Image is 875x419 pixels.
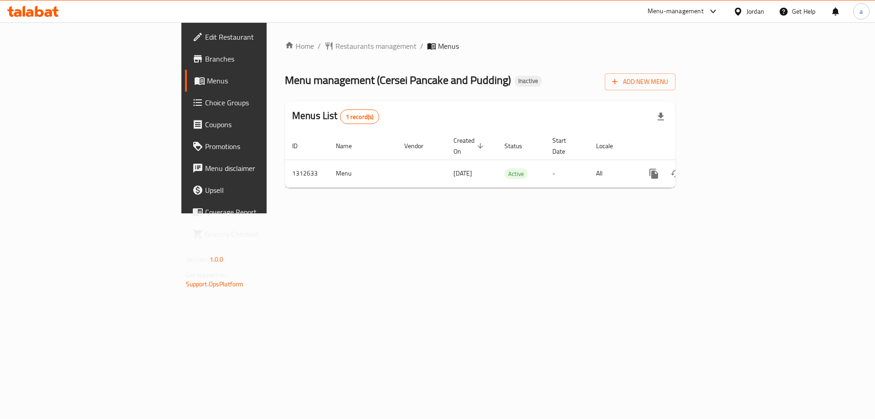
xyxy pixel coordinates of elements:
span: Vendor [404,140,435,151]
span: Choice Groups [205,97,320,108]
div: Inactive [515,76,542,87]
a: Coupons [185,114,328,135]
a: Support.OpsPlatform [186,278,244,290]
span: Promotions [205,141,320,152]
td: Menu [329,160,397,187]
th: Actions [636,132,738,160]
span: 1 record(s) [340,113,379,121]
span: Get support on: [186,269,228,281]
a: Menu disclaimer [185,157,328,179]
span: Restaurants management [335,41,417,52]
span: Edit Restaurant [205,31,320,42]
nav: breadcrumb [285,41,675,52]
span: Menus [207,75,320,86]
span: Coupons [205,119,320,130]
span: Coverage Report [205,207,320,217]
button: Add New Menu [605,73,675,90]
a: Edit Restaurant [185,26,328,48]
span: Version: [186,253,208,265]
li: / [420,41,423,52]
span: Status [504,140,534,151]
table: enhanced table [285,132,738,188]
span: Upsell [205,185,320,196]
span: Menu management ( Cersei Pancake and Pudding ) [285,70,511,90]
button: more [643,163,665,185]
span: ID [292,140,309,151]
span: Inactive [515,77,542,85]
span: Menus [438,41,459,52]
span: Add New Menu [612,76,668,88]
a: Choice Groups [185,92,328,114]
td: - [545,160,589,187]
a: Coverage Report [185,201,328,223]
div: Active [504,168,528,179]
a: Grocery Checklist [185,223,328,245]
span: Locale [596,140,625,151]
span: Created On [453,135,486,157]
span: Name [336,140,364,151]
span: Grocery Checklist [205,228,320,239]
td: All [589,160,636,187]
span: Active [504,169,528,179]
div: Menu-management [648,6,704,17]
a: Promotions [185,135,328,157]
a: Upsell [185,179,328,201]
span: Menu disclaimer [205,163,320,174]
div: Jordan [746,6,764,16]
button: Change Status [665,163,687,185]
span: [DATE] [453,167,472,179]
a: Menus [185,70,328,92]
a: Restaurants management [324,41,417,52]
span: Branches [205,53,320,64]
span: Start Date [552,135,578,157]
span: 1.0.0 [210,253,224,265]
a: Branches [185,48,328,70]
span: a [860,6,863,16]
div: Export file [650,106,672,128]
div: Total records count [340,109,380,124]
h2: Menus List [292,109,379,124]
